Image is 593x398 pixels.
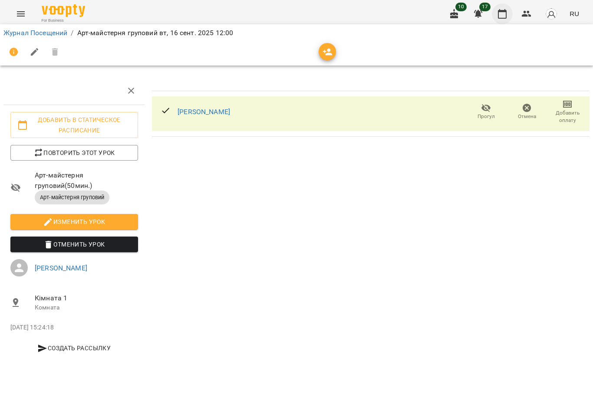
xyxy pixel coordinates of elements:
span: For Business [42,18,85,23]
img: avatar_s.png [545,8,557,20]
button: Прогул [466,100,507,124]
p: Комната [35,303,138,312]
span: Повторить этот урок [17,148,131,158]
span: 10 [455,3,467,11]
span: Отменить Урок [17,239,131,250]
button: Повторить этот урок [10,145,138,161]
a: [PERSON_NAME] [35,264,87,272]
button: Изменить урок [10,214,138,230]
p: [DATE] 15:24:18 [10,323,138,332]
button: Добавить в статическое расписание [10,112,138,138]
button: Создать рассылку [10,340,138,356]
span: 17 [479,3,491,11]
span: Создать рассылку [14,343,135,353]
li: / [71,28,73,38]
span: Отмена [518,113,536,120]
span: Добавить оплату [552,109,583,124]
span: Добавить в статическое расписание [17,115,131,135]
a: Журнал Посещений [3,29,67,37]
button: Отмена [507,100,547,124]
span: Изменить урок [17,217,131,227]
img: Voopty Logo [42,4,85,17]
p: Арт-майстерня груповий вт, 16 сент. 2025 12:00 [77,28,234,38]
nav: breadcrumb [3,28,590,38]
span: Арт-майстерня груповий ( 50 мин. ) [35,170,138,191]
button: Menu [10,3,31,24]
span: Арт-майстерня груповий [35,194,109,201]
a: [PERSON_NAME] [178,108,230,116]
button: RU [566,6,583,22]
span: Кімната 1 [35,293,138,303]
button: Отменить Урок [10,237,138,252]
span: Прогул [478,113,495,120]
button: Добавить оплату [547,100,588,124]
span: RU [570,9,579,18]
